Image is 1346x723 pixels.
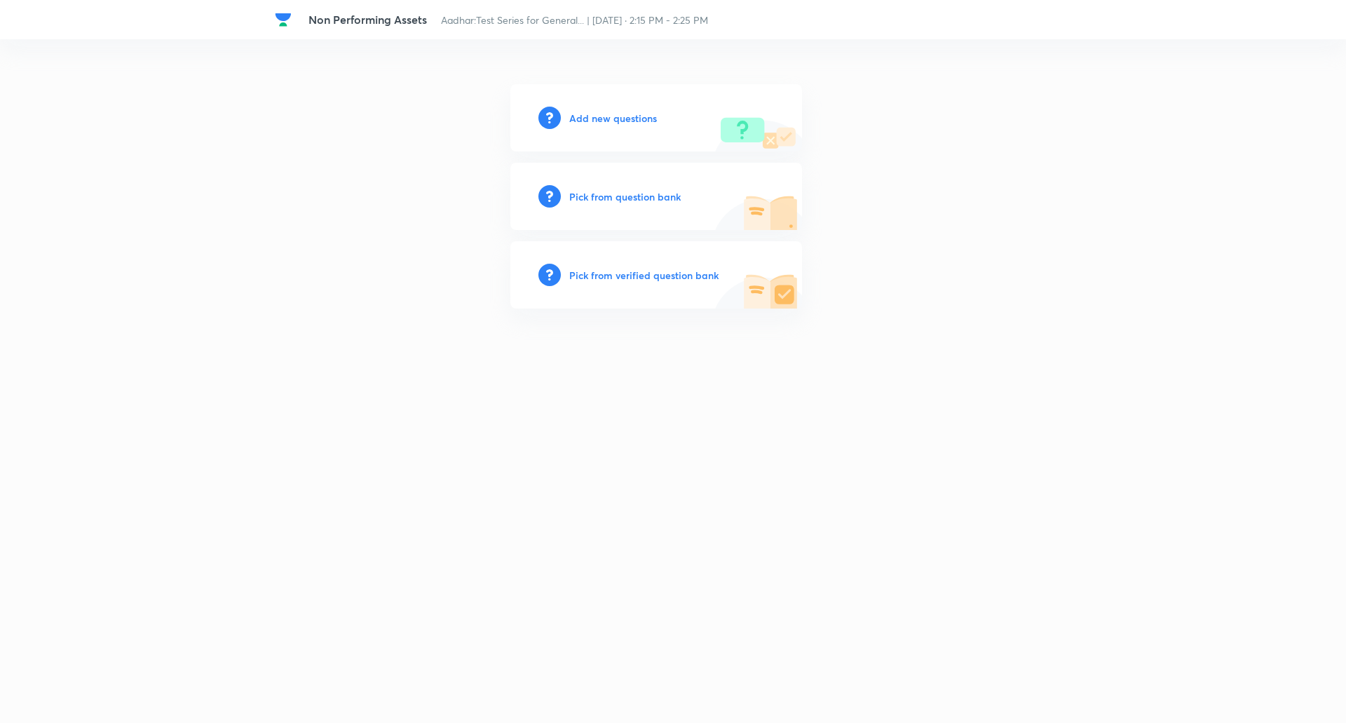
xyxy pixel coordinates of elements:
h6: Add new questions [569,111,657,126]
h6: Pick from verified question bank [569,268,719,283]
span: Non Performing Assets [308,12,427,27]
a: Company Logo [275,11,297,28]
span: Aadhar:Test Series for General... | [DATE] · 2:15 PM - 2:25 PM [441,13,708,27]
img: Company Logo [275,11,292,28]
h6: Pick from question bank [569,189,681,204]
